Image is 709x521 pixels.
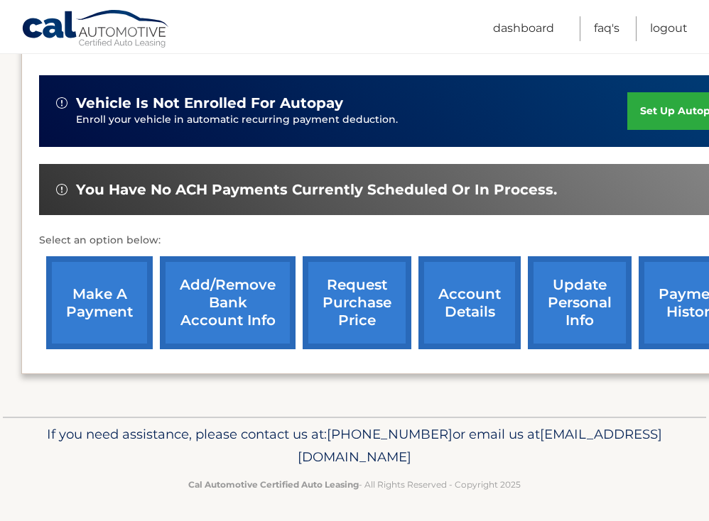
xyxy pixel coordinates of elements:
[493,16,554,41] a: Dashboard
[24,423,685,468] p: If you need assistance, please contact us at: or email us at
[56,184,67,195] img: alert-white.svg
[298,426,662,465] span: [EMAIL_ADDRESS][DOMAIN_NAME]
[650,16,688,41] a: Logout
[303,256,411,349] a: request purchase price
[24,477,685,492] p: - All Rights Reserved - Copyright 2025
[528,256,632,349] a: update personal info
[594,16,619,41] a: FAQ's
[160,256,296,349] a: Add/Remove bank account info
[46,256,153,349] a: make a payment
[56,97,67,109] img: alert-white.svg
[188,479,359,490] strong: Cal Automotive Certified Auto Leasing
[76,181,557,199] span: You have no ACH payments currently scheduled or in process.
[418,256,521,349] a: account details
[76,94,343,112] span: vehicle is not enrolled for autopay
[21,9,171,50] a: Cal Automotive
[327,426,453,442] span: [PHONE_NUMBER]
[76,112,627,128] p: Enroll your vehicle in automatic recurring payment deduction.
